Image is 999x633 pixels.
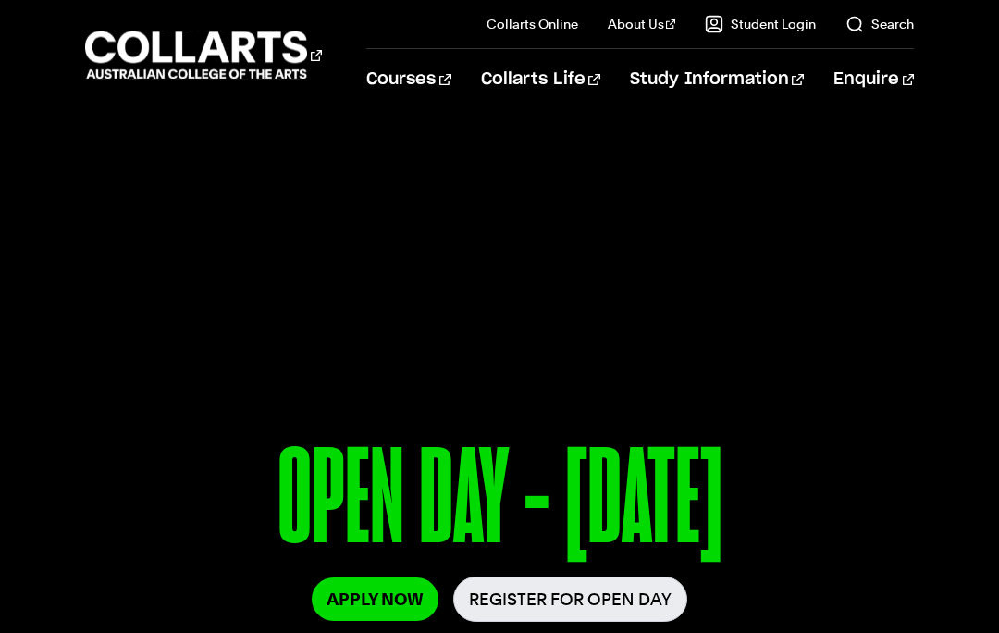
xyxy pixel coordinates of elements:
a: Student Login [705,15,816,33]
a: Collarts Online [487,15,578,33]
a: Study Information [630,49,804,110]
div: Go to homepage [85,29,321,81]
a: About Us [608,15,676,33]
a: Enquire [833,49,914,110]
a: Apply Now [312,577,438,621]
p: OPEN DAY - [DATE] [85,430,914,577]
a: Collarts Life [481,49,600,110]
a: Register for Open Day [453,577,687,622]
a: Search [845,15,914,33]
a: Courses [366,49,450,110]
